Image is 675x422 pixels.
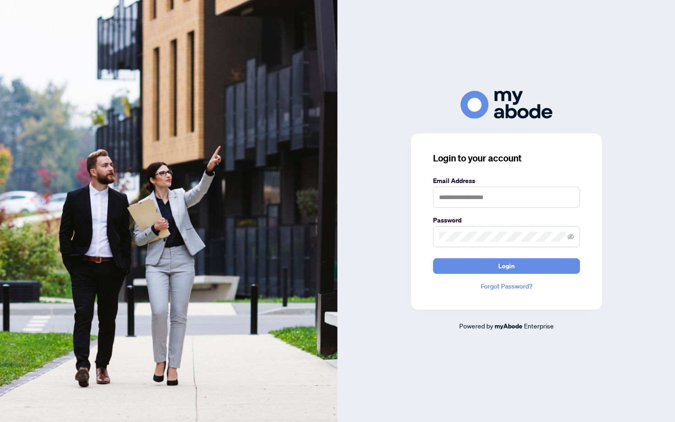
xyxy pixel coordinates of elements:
[524,322,554,330] span: Enterprise
[461,91,552,119] img: ma-logo
[433,258,580,274] button: Login
[459,322,493,330] span: Powered by
[433,152,580,165] h3: Login to your account
[433,281,580,291] a: Forgot Password?
[568,233,574,240] span: eye-invisible
[495,321,523,331] a: myAbode
[433,176,580,186] label: Email Address
[433,215,580,225] label: Password
[498,259,515,273] span: Login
